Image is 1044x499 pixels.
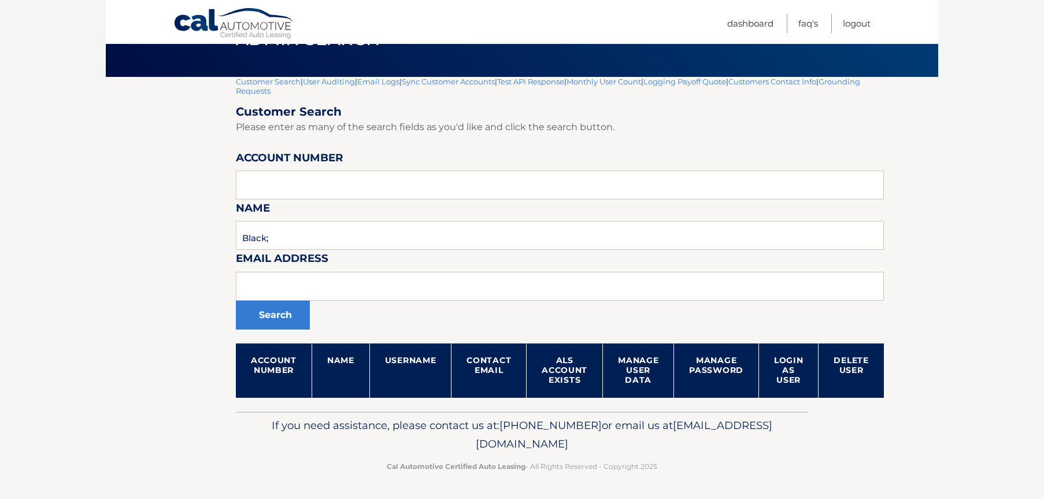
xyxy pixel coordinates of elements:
[843,14,871,33] a: Logout
[243,416,801,453] p: If you need assistance, please contact us at: or email us at
[674,343,759,398] th: Manage Password
[387,462,525,471] strong: Cal Automotive Certified Auto Leasing
[236,250,328,271] label: Email Address
[236,105,884,119] h2: Customer Search
[527,343,603,398] th: ALS Account Exists
[236,119,884,135] p: Please enter as many of the search fields as you'd like and click the search button.
[603,343,674,398] th: Manage User Data
[727,14,773,33] a: Dashboard
[236,301,310,330] button: Search
[243,460,801,472] p: - All Rights Reserved - Copyright 2025
[758,343,819,398] th: Login as User
[236,77,884,412] div: | | | | | | | |
[728,77,816,86] a: Customers Contact Info
[451,343,527,398] th: Contact Email
[303,77,355,86] a: User Auditing
[236,149,343,171] label: Account Number
[312,343,369,398] th: Name
[402,77,495,86] a: Sync Customer Accounts
[236,199,270,221] label: Name
[236,77,301,86] a: Customer Search
[236,77,860,95] a: Grounding Requests
[173,8,295,41] a: Cal Automotive
[499,419,602,432] span: [PHONE_NUMBER]
[819,343,884,398] th: Delete User
[236,343,312,398] th: Account Number
[476,419,772,450] span: [EMAIL_ADDRESS][DOMAIN_NAME]
[798,14,818,33] a: FAQ's
[357,77,399,86] a: Email Logs
[643,77,726,86] a: Logging Payoff Quote
[497,77,564,86] a: Test API Response
[567,77,641,86] a: Monthly User Count
[369,343,451,398] th: Username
